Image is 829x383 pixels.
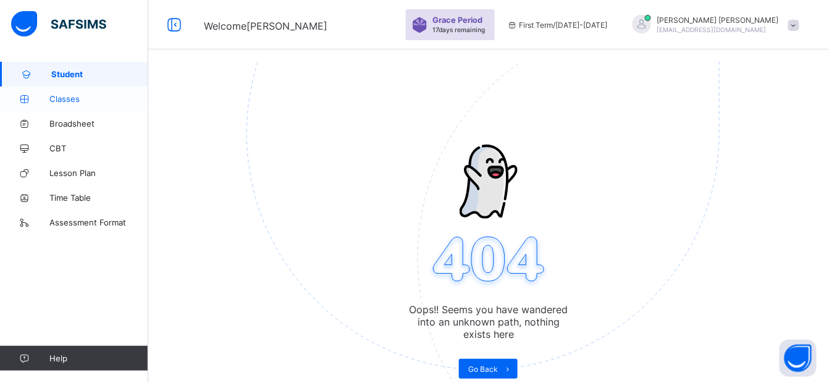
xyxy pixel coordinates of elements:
span: Lesson Plan [49,168,148,178]
button: Open asap [780,340,817,377]
span: Go Back [468,364,498,374]
span: 17 days remaining [432,26,485,33]
span: Assessment Format [49,217,148,227]
span: Welcome [PERSON_NAME] [204,20,327,32]
span: Grace Period [432,15,482,25]
span: [PERSON_NAME] [PERSON_NAME] [657,15,779,25]
img: safsims [11,11,106,37]
span: Time Table [49,193,148,203]
span: Broadsheet [49,119,148,128]
span: [EMAIL_ADDRESS][DOMAIN_NAME] [657,26,767,33]
span: session/term information [507,20,608,30]
span: Help [49,353,148,363]
div: Emmanuel Charles [620,15,806,35]
span: CBT [49,143,148,153]
img: sticker-purple.71386a28dfed39d6af7621340158ba97.svg [412,17,427,33]
span: Classes [49,94,148,104]
span: Student [51,69,148,79]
